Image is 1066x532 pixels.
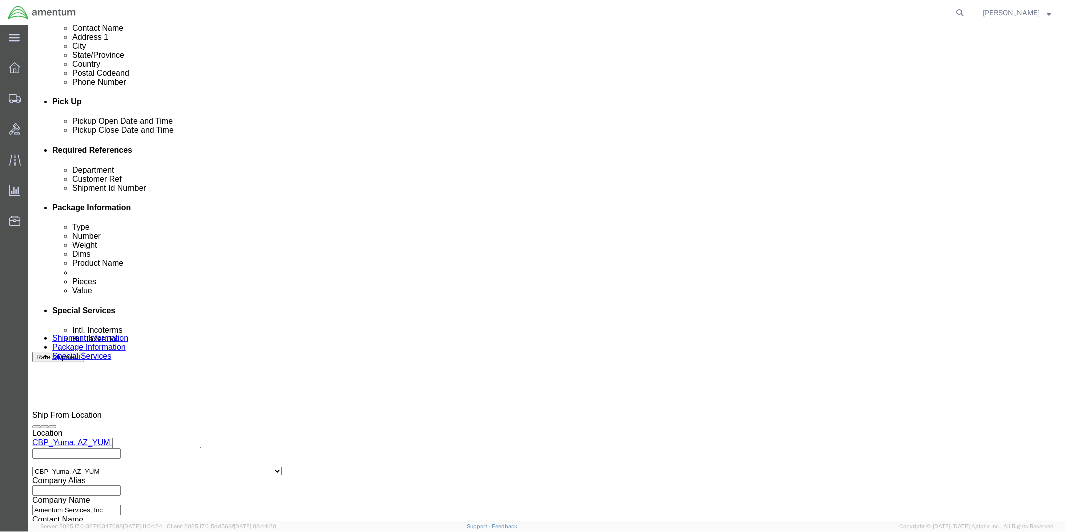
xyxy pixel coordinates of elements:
a: Support [467,523,492,529]
span: Client: 2025.17.0-5dd568f [167,523,276,529]
img: logo [7,5,76,20]
span: [DATE] 08:44:20 [234,523,276,529]
a: Feedback [492,523,517,529]
span: Kenneth Wicker [983,7,1040,18]
span: [DATE] 11:04:24 [123,523,162,529]
span: Copyright © [DATE]-[DATE] Agistix Inc., All Rights Reserved [899,522,1054,531]
iframe: FS Legacy Container [28,25,1066,521]
button: [PERSON_NAME] [982,7,1052,19]
span: Server: 2025.17.0-327f6347098 [40,523,162,529]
